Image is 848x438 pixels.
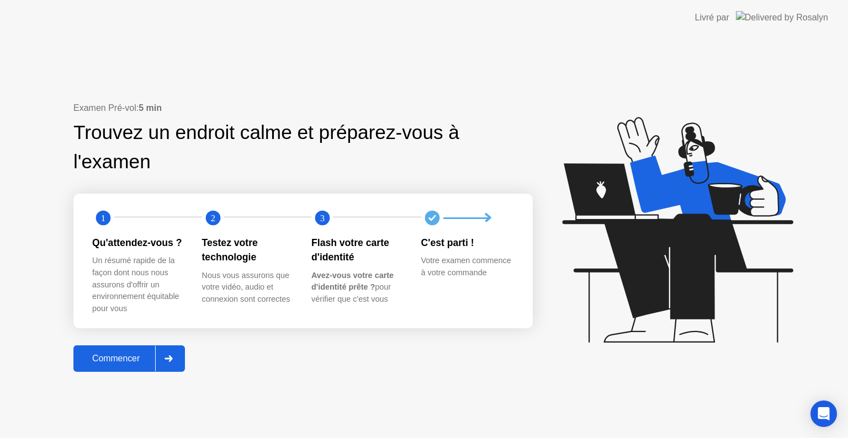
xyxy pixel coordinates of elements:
[73,102,533,115] div: Examen Pré-vol:
[210,213,215,223] text: 2
[311,236,404,265] div: Flash votre carte d'identité
[810,400,837,427] div: Open Intercom Messenger
[421,236,513,250] div: C'est parti !
[77,354,155,364] div: Commencer
[202,270,294,306] div: Nous vous assurons que votre vidéo, audio et connexion sont correctes
[139,103,162,113] b: 5 min
[311,271,394,292] b: Avez-vous votre carte d'identité prête ?
[421,255,513,279] div: Votre examen commence à votre commande
[73,118,463,177] div: Trouvez un endroit calme et préparez-vous à l'examen
[73,345,185,372] button: Commencer
[202,236,294,265] div: Testez votre technologie
[736,11,828,24] img: Delivered by Rosalyn
[311,270,404,306] div: pour vérifier que c'est vous
[92,255,184,314] div: Un résumé rapide de la façon dont nous nous assurons d'offrir un environnement équitable pour vous
[320,213,325,223] text: 3
[92,236,184,250] div: Qu'attendez-vous ?
[101,213,105,223] text: 1
[695,11,729,24] div: Livré par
